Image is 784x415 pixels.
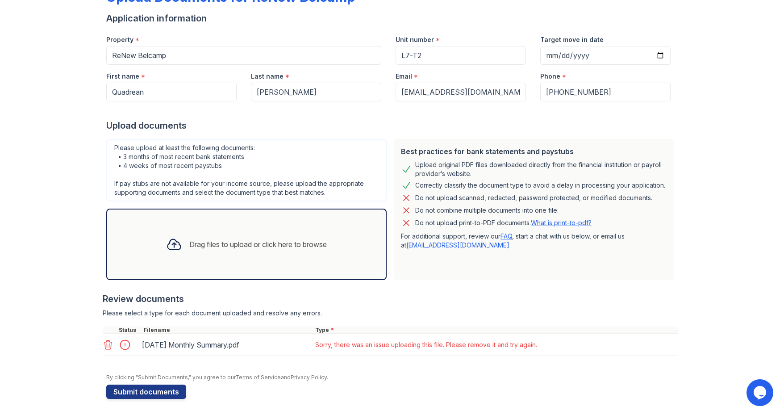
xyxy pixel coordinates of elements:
div: Please upload at least the following documents: • 3 months of most recent bank statements • 4 wee... [106,139,387,201]
div: Correctly classify the document type to avoid a delay in processing your application. [415,180,665,191]
div: Type [313,327,678,334]
a: Terms of Service [235,374,281,381]
div: Sorry, there was an issue uploading this file. Please remove it and try again. [315,340,537,349]
div: Do not upload scanned, redacted, password protected, or modified documents. [415,193,652,203]
label: Property [106,35,133,44]
button: Submit documents [106,385,186,399]
div: Filename [142,327,313,334]
a: Privacy Policy. [291,374,328,381]
div: Drag files to upload or click here to browse [189,239,327,250]
div: Application information [106,12,678,25]
p: For additional support, review our , start a chat with us below, or email us at [401,232,667,250]
label: Last name [251,72,284,81]
a: What is print-to-pdf? [531,219,592,226]
div: Please select a type for each document uploaded and resolve any errors. [103,309,678,318]
label: Unit number [396,35,434,44]
label: Email [396,72,412,81]
label: Phone [540,72,560,81]
div: Upload documents [106,119,678,132]
a: [EMAIL_ADDRESS][DOMAIN_NAME] [406,241,509,249]
div: Review documents [103,293,678,305]
label: Target move in date [540,35,604,44]
a: FAQ [500,232,512,240]
div: [DATE] Monthly Summary.pdf [142,338,310,352]
div: Upload original PDF files downloaded directly from the financial institution or payroll provider’... [415,160,667,178]
div: By clicking "Submit Documents," you agree to our and [106,374,678,381]
label: First name [106,72,139,81]
p: Do not upload print-to-PDF documents. [415,218,592,227]
iframe: chat widget [746,379,775,406]
div: Status [117,327,142,334]
div: Do not combine multiple documents into one file. [415,205,559,216]
div: Best practices for bank statements and paystubs [401,146,667,157]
